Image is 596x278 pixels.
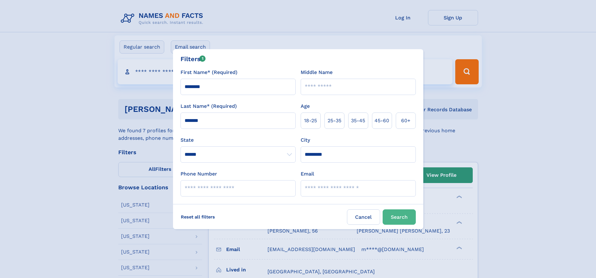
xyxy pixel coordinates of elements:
[304,117,317,124] span: 18‑25
[181,69,237,76] label: First Name* (Required)
[328,117,341,124] span: 25‑35
[301,69,333,76] label: Middle Name
[181,54,206,64] div: Filters
[301,102,310,110] label: Age
[351,117,365,124] span: 35‑45
[181,170,217,178] label: Phone Number
[401,117,410,124] span: 60+
[301,170,314,178] label: Email
[383,209,416,225] button: Search
[181,136,296,144] label: State
[181,102,237,110] label: Last Name* (Required)
[177,209,219,224] label: Reset all filters
[374,117,389,124] span: 45‑60
[347,209,380,225] label: Cancel
[301,136,310,144] label: City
